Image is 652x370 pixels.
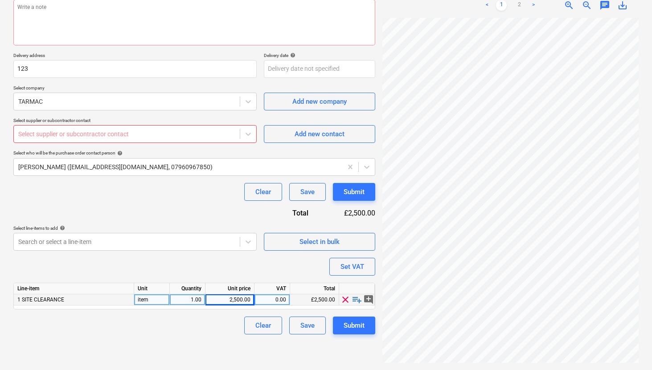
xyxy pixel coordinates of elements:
[264,93,375,110] button: Add new company
[300,320,315,331] div: Save
[259,208,323,218] div: Total
[255,186,271,198] div: Clear
[255,320,271,331] div: Clear
[299,236,340,248] div: Select in bulk
[340,294,351,305] span: clear
[344,320,365,331] div: Submit
[170,283,205,294] div: Quantity
[13,85,257,93] p: Select company
[607,327,652,370] iframe: Chat Widget
[134,294,170,305] div: item
[289,183,326,201] button: Save
[13,150,375,156] div: Select who will be the purchase order contact person
[205,283,254,294] div: Unit price
[288,53,295,58] span: help
[264,125,375,143] button: Add new contact
[13,225,257,231] div: Select line-items to add
[14,283,134,294] div: Line-item
[17,297,64,303] span: 1 SITE CLEARANCE
[58,225,65,231] span: help
[13,118,257,125] p: Select supplier or subcontractor contact
[290,283,339,294] div: Total
[289,317,326,334] button: Save
[344,186,365,198] div: Submit
[134,283,170,294] div: Unit
[329,258,375,276] button: Set VAT
[209,294,250,305] div: 2,500.00
[300,186,315,198] div: Save
[13,60,257,78] input: Delivery address
[333,317,375,334] button: Submit
[363,294,374,305] span: add_comment
[115,150,123,156] span: help
[292,96,347,107] div: Add new company
[173,294,201,305] div: 1.00
[264,233,375,251] button: Select in bulk
[340,261,364,272] div: Set VAT
[244,317,282,334] button: Clear
[333,183,375,201] button: Submit
[264,60,375,78] input: Delivery date not specified
[290,294,339,305] div: £2,500.00
[323,208,375,218] div: £2,500.00
[13,53,257,60] p: Delivery address
[258,294,286,305] div: 0.00
[264,53,375,58] div: Delivery date
[244,183,282,201] button: Clear
[254,283,290,294] div: VAT
[352,294,362,305] span: playlist_add
[295,128,344,140] div: Add new contact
